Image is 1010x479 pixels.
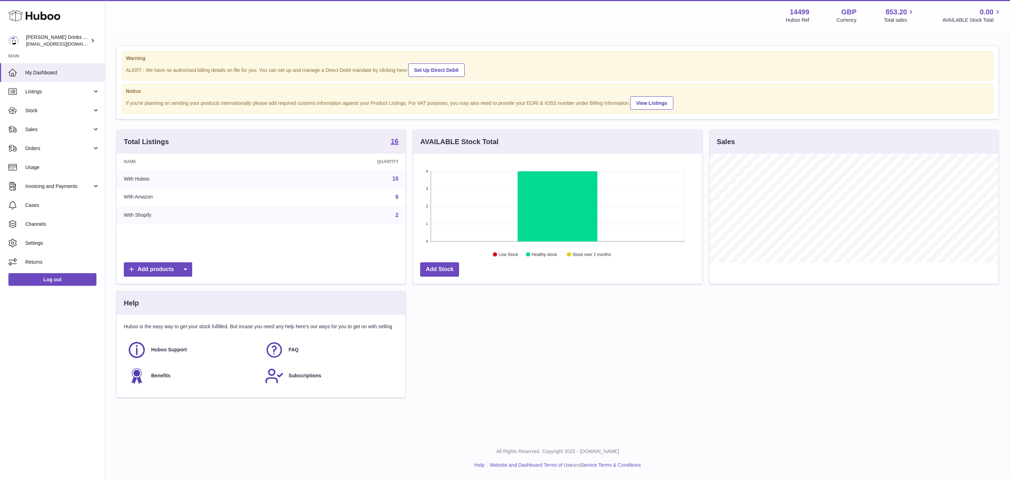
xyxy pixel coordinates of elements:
span: Listings [25,88,92,95]
img: internalAdmin-14499@internal.huboo.com [8,35,19,46]
th: Name [117,154,275,170]
span: Total sales [884,17,915,23]
span: Returns [25,259,100,265]
span: Usage [25,164,100,171]
a: Huboo Support [127,340,258,359]
text: Stock over 2 months [573,252,611,257]
span: Orders [25,145,92,152]
span: 853.20 [886,7,907,17]
a: Help [474,462,485,468]
div: ALERT : We have no authorised billing details on file for you. You can set up and manage a Direct... [126,62,989,77]
div: Currency [837,17,857,23]
th: Quantity [275,154,406,170]
span: Channels [25,221,100,228]
td: With Huboo [117,170,275,188]
strong: GBP [841,7,856,17]
strong: 16 [391,138,398,145]
a: Log out [8,273,96,286]
span: Stock [25,107,92,114]
a: 0.00 AVAILABLE Stock Total [942,7,1002,23]
span: Benefits [151,372,170,379]
span: Invoicing and Payments [25,183,92,190]
span: Settings [25,240,100,247]
p: Huboo is the easy way to get your stock fulfilled. But incase you need any help here's our ways f... [124,323,398,330]
span: AVAILABLE Stock Total [942,17,1002,23]
span: FAQ [289,346,299,353]
text: 2 [426,204,428,208]
a: Set Up Direct Debit [408,63,465,77]
td: With Amazon [117,188,275,206]
h3: Total Listings [124,137,169,147]
strong: 14499 [790,7,809,17]
td: With Shopify [117,206,275,224]
h3: AVAILABLE Stock Total [420,137,498,147]
a: 6 [395,194,398,200]
a: View Listings [630,96,673,110]
text: 1 [426,222,428,226]
strong: Notice [126,88,989,95]
text: 0 [426,239,428,243]
span: Subscriptions [289,372,321,379]
a: FAQ [265,340,395,359]
text: Low Stock [499,252,518,257]
a: Benefits [127,366,258,385]
span: My Dashboard [25,69,100,76]
span: [EMAIL_ADDRESS][DOMAIN_NAME] [26,41,103,47]
span: Cases [25,202,100,209]
span: 0.00 [980,7,994,17]
h3: Sales [717,137,735,147]
text: 4 [426,169,428,173]
strong: Warning [126,55,989,62]
span: Huboo Support [151,346,187,353]
a: 853.20 Total sales [884,7,915,23]
div: Huboo Ref [786,17,809,23]
text: Healthy stock [532,252,558,257]
a: Add Stock [420,262,459,277]
a: 16 [392,176,399,182]
li: and [487,462,641,468]
span: Sales [25,126,92,133]
div: If you're planning on sending your products internationally please add required customs informati... [126,95,989,110]
p: All Rights Reserved. Copyright 2025 - [DOMAIN_NAME] [111,448,1004,455]
h3: Help [124,298,139,308]
a: 2 [395,212,398,218]
text: 3 [426,187,428,191]
a: Subscriptions [265,366,395,385]
div: [PERSON_NAME] Drinks LTD (t/a Zooz) [26,34,89,47]
a: Add products [124,262,192,277]
a: 16 [391,138,398,146]
a: Website and Dashboard Terms of Use [490,462,572,468]
a: Service Terms & Conditions [581,462,641,468]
